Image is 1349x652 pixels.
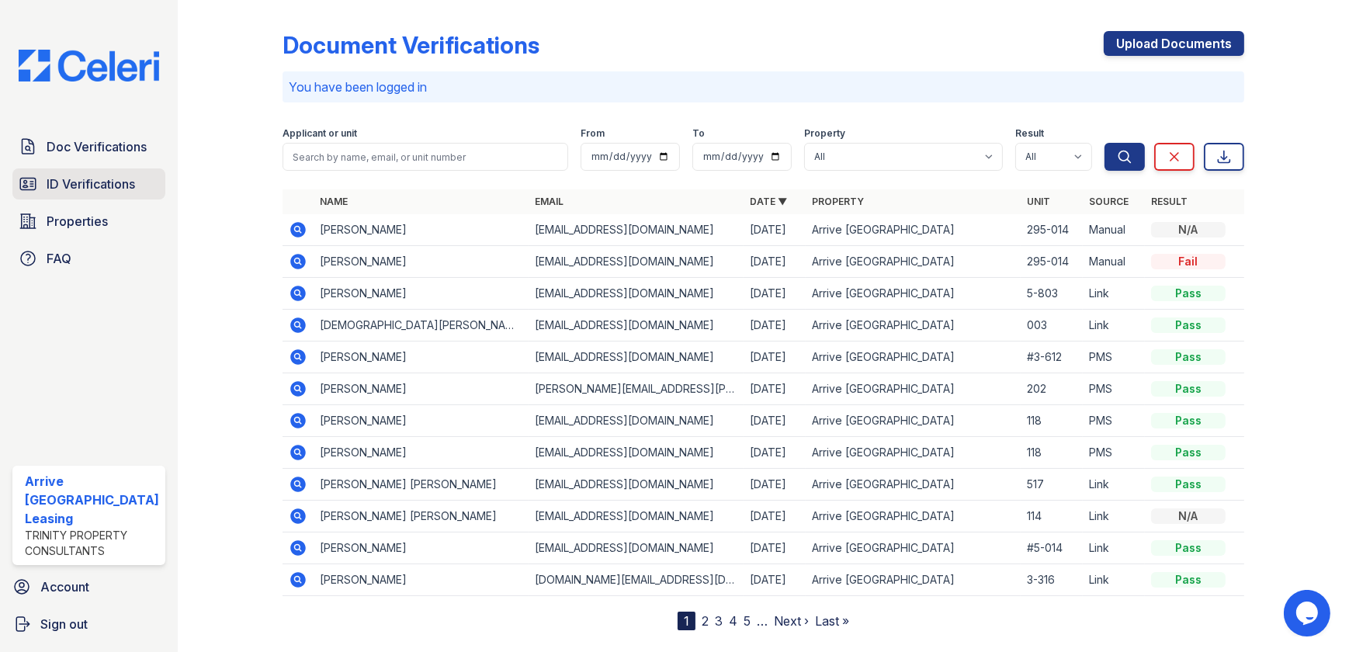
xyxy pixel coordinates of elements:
[40,577,89,596] span: Account
[806,532,1021,564] td: Arrive [GEOGRAPHIC_DATA]
[529,278,744,310] td: [EMAIL_ADDRESS][DOMAIN_NAME]
[1021,405,1083,437] td: 118
[729,613,737,629] a: 4
[744,501,806,532] td: [DATE]
[314,342,529,373] td: [PERSON_NAME]
[806,469,1021,501] td: Arrive [GEOGRAPHIC_DATA]
[750,196,787,207] a: Date ▼
[1083,437,1145,469] td: PMS
[40,615,88,633] span: Sign out
[6,609,172,640] a: Sign out
[12,131,165,162] a: Doc Verifications
[806,405,1021,437] td: Arrive [GEOGRAPHIC_DATA]
[6,50,172,81] img: CE_Logo_Blue-a8612792a0a2168367f1c8372b55b34899dd931a85d93a1a3d3e32e68fde9ad4.png
[702,613,709,629] a: 2
[812,196,864,207] a: Property
[314,405,529,437] td: [PERSON_NAME]
[1083,278,1145,310] td: Link
[806,564,1021,596] td: Arrive [GEOGRAPHIC_DATA]
[1021,501,1083,532] td: 114
[529,437,744,469] td: [EMAIL_ADDRESS][DOMAIN_NAME]
[1083,469,1145,501] td: Link
[1151,349,1226,365] div: Pass
[1021,246,1083,278] td: 295-014
[1151,381,1226,397] div: Pass
[47,212,108,231] span: Properties
[1021,373,1083,405] td: 202
[744,469,806,501] td: [DATE]
[529,373,744,405] td: [PERSON_NAME][EMAIL_ADDRESS][PERSON_NAME][DOMAIN_NAME]
[1083,373,1145,405] td: PMS
[804,127,845,140] label: Property
[744,246,806,278] td: [DATE]
[1083,246,1145,278] td: Manual
[1021,310,1083,342] td: 003
[1021,214,1083,246] td: 295-014
[314,278,529,310] td: [PERSON_NAME]
[806,214,1021,246] td: Arrive [GEOGRAPHIC_DATA]
[529,564,744,596] td: [DOMAIN_NAME][EMAIL_ADDRESS][DOMAIN_NAME]
[806,310,1021,342] td: Arrive [GEOGRAPHIC_DATA]
[12,206,165,237] a: Properties
[1021,564,1083,596] td: 3-316
[1027,196,1050,207] a: Unit
[757,612,768,630] span: …
[1021,437,1083,469] td: 118
[12,168,165,199] a: ID Verifications
[806,342,1021,373] td: Arrive [GEOGRAPHIC_DATA]
[692,127,705,140] label: To
[744,373,806,405] td: [DATE]
[1151,222,1226,238] div: N/A
[314,564,529,596] td: [PERSON_NAME]
[1151,413,1226,428] div: Pass
[815,613,849,629] a: Last »
[1021,532,1083,564] td: #5-014
[1021,469,1083,501] td: 517
[289,78,1238,96] p: You have been logged in
[12,243,165,274] a: FAQ
[1083,342,1145,373] td: PMS
[529,501,744,532] td: [EMAIL_ADDRESS][DOMAIN_NAME]
[806,278,1021,310] td: Arrive [GEOGRAPHIC_DATA]
[744,437,806,469] td: [DATE]
[1151,477,1226,492] div: Pass
[314,246,529,278] td: [PERSON_NAME]
[806,501,1021,532] td: Arrive [GEOGRAPHIC_DATA]
[314,373,529,405] td: [PERSON_NAME]
[1151,508,1226,524] div: N/A
[529,532,744,564] td: [EMAIL_ADDRESS][DOMAIN_NAME]
[1021,342,1083,373] td: #3-612
[1151,317,1226,333] div: Pass
[744,564,806,596] td: [DATE]
[581,127,605,140] label: From
[529,214,744,246] td: [EMAIL_ADDRESS][DOMAIN_NAME]
[314,501,529,532] td: [PERSON_NAME] [PERSON_NAME]
[1083,214,1145,246] td: Manual
[283,127,357,140] label: Applicant or unit
[314,214,529,246] td: [PERSON_NAME]
[25,528,159,559] div: Trinity Property Consultants
[744,532,806,564] td: [DATE]
[806,437,1021,469] td: Arrive [GEOGRAPHIC_DATA]
[1083,564,1145,596] td: Link
[283,31,539,59] div: Document Verifications
[1284,590,1333,636] iframe: chat widget
[1021,278,1083,310] td: 5-803
[529,246,744,278] td: [EMAIL_ADDRESS][DOMAIN_NAME]
[744,342,806,373] td: [DATE]
[1151,445,1226,460] div: Pass
[744,405,806,437] td: [DATE]
[535,196,564,207] a: Email
[320,196,348,207] a: Name
[314,437,529,469] td: [PERSON_NAME]
[1083,405,1145,437] td: PMS
[1151,540,1226,556] div: Pass
[678,612,695,630] div: 1
[1151,286,1226,301] div: Pass
[744,278,806,310] td: [DATE]
[744,310,806,342] td: [DATE]
[314,469,529,501] td: [PERSON_NAME] [PERSON_NAME]
[47,137,147,156] span: Doc Verifications
[774,613,809,629] a: Next ›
